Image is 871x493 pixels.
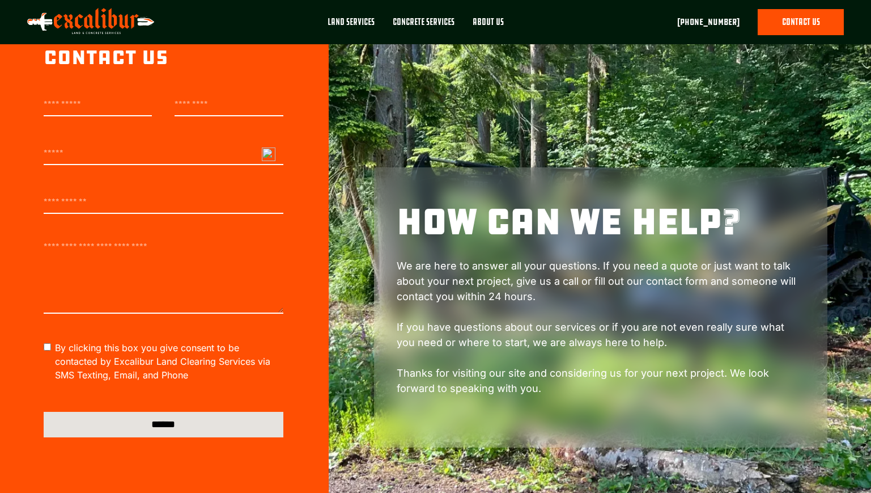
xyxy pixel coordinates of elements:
a: About Us [464,9,513,44]
div: contact us [44,47,283,68]
a: contact us [758,9,844,35]
input: By clicking this box you give consent to be contacted by Excalibur Land Clearing Services via SMS... [44,343,51,351]
a: [PHONE_NUMBER] [677,15,740,29]
h1: how can we help? [397,204,805,240]
div: About Us [473,16,504,28]
form: Contact Form [44,47,283,438]
span: By clicking this box you give consent to be contacted by Excalibur Land Clearing Services via SMS... [55,341,283,382]
img: npw-badge-icon-locked.svg [262,148,275,161]
p: We are here to answer all your questions. If you need a quote or just want to talk about your nex... [397,258,805,411]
